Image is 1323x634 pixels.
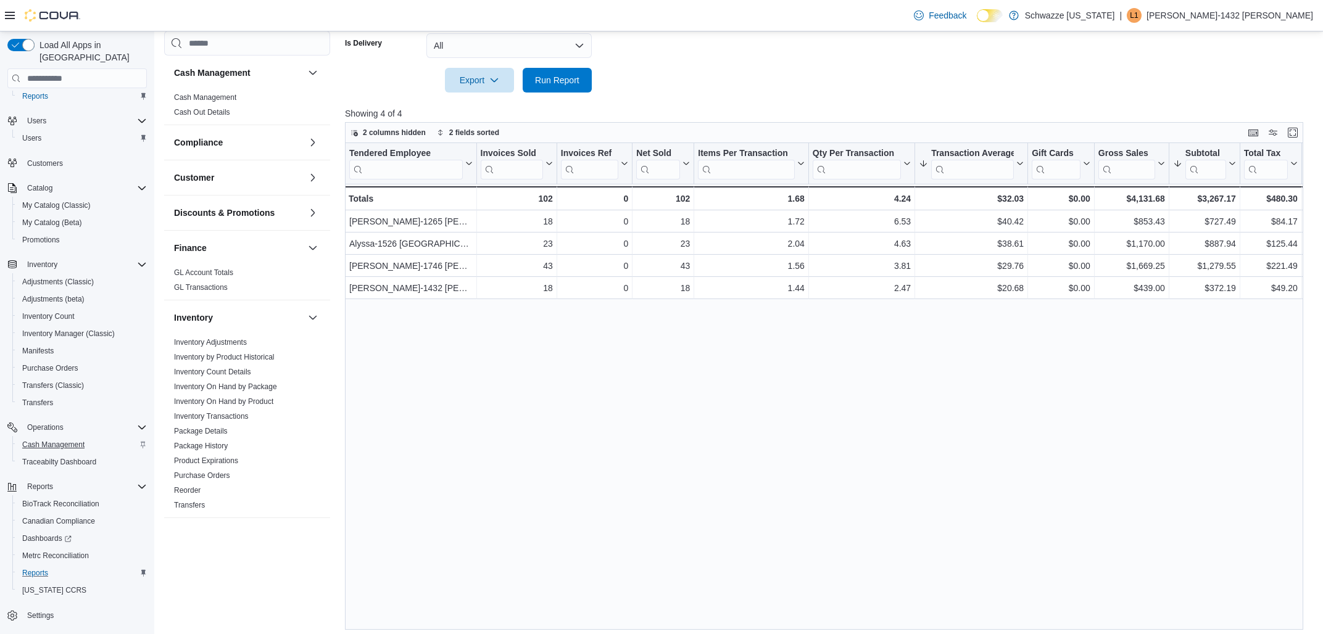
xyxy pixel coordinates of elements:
[35,39,147,64] span: Load All Apps in [GEOGRAPHIC_DATA]
[480,148,542,179] div: Invoices Sold
[561,237,629,252] div: 0
[174,311,213,324] h3: Inventory
[174,242,207,254] h3: Finance
[17,215,147,230] span: My Catalog (Beta)
[349,148,473,179] button: Tendered Employee
[349,191,473,206] div: Totals
[17,89,53,104] a: Reports
[561,259,629,274] div: 0
[480,281,552,296] div: 18
[2,154,152,172] button: Customers
[919,148,1024,179] button: Transaction Average
[305,528,320,543] button: Loyalty
[1098,148,1165,179] button: Gross Sales
[1185,148,1226,160] div: Subtotal
[22,346,54,356] span: Manifests
[174,108,230,117] a: Cash Out Details
[174,397,273,406] a: Inventory On Hand by Product
[17,514,147,529] span: Canadian Compliance
[2,112,152,130] button: Users
[174,382,277,391] a: Inventory On Hand by Package
[17,131,147,146] span: Users
[1119,8,1122,23] p: |
[561,148,619,179] div: Invoices Ref
[174,471,230,480] span: Purchase Orders
[1266,125,1280,140] button: Display options
[174,352,275,362] span: Inventory by Product Historical
[698,148,795,179] div: Items Per Transaction
[17,198,147,213] span: My Catalog (Classic)
[22,499,99,509] span: BioTrack Reconciliation
[22,181,57,196] button: Catalog
[12,214,152,231] button: My Catalog (Beta)
[1032,148,1080,160] div: Gift Cards
[22,218,82,228] span: My Catalog (Beta)
[1173,191,1236,206] div: $3,267.17
[349,215,473,229] div: [PERSON_NAME]-1265 [PERSON_NAME]
[698,191,805,206] div: 1.68
[2,256,152,273] button: Inventory
[22,440,85,450] span: Cash Management
[1032,148,1080,179] div: Gift Card Sales
[27,611,54,620] span: Settings
[17,309,147,324] span: Inventory Count
[349,259,473,274] div: [PERSON_NAME]-1746 [PERSON_NAME]
[698,148,805,179] button: Items Per Transaction
[17,455,101,469] a: Traceabilty Dashboard
[12,360,152,377] button: Purchase Orders
[174,337,247,347] span: Inventory Adjustments
[449,128,499,138] span: 2 fields sorted
[27,482,53,492] span: Reports
[22,133,41,143] span: Users
[27,183,52,193] span: Catalog
[1032,191,1090,206] div: $0.00
[17,455,147,469] span: Traceabilty Dashboard
[1147,8,1313,23] p: [PERSON_NAME]-1432 [PERSON_NAME]
[535,74,579,86] span: Run Report
[561,148,619,160] div: Invoices Ref
[2,419,152,436] button: Operations
[636,191,690,206] div: 102
[2,478,152,495] button: Reports
[27,158,63,168] span: Customers
[1032,281,1090,296] div: $0.00
[174,353,275,361] a: Inventory by Product Historical
[919,259,1024,274] div: $29.76
[919,215,1024,229] div: $40.42
[349,148,463,179] div: Tendered Employee
[22,568,48,578] span: Reports
[813,191,911,206] div: 4.24
[174,67,251,79] h3: Cash Management
[22,381,84,390] span: Transfers (Classic)
[1244,259,1298,274] div: $221.49
[345,107,1313,120] p: Showing 4 of 4
[12,436,152,453] button: Cash Management
[1032,215,1090,229] div: $0.00
[1173,281,1236,296] div: $372.19
[22,420,68,435] button: Operations
[977,9,1003,22] input: Dark Mode
[636,259,690,274] div: 43
[813,148,901,179] div: Qty Per Transaction
[22,607,147,623] span: Settings
[17,198,96,213] a: My Catalog (Classic)
[17,496,147,511] span: BioTrack Reconciliation
[17,274,99,289] a: Adjustments (Classic)
[22,200,91,210] span: My Catalog (Classic)
[523,68,592,93] button: Run Report
[17,531,147,546] span: Dashboards
[919,281,1024,296] div: $20.68
[174,486,201,495] a: Reorder
[17,292,89,307] a: Adjustments (beta)
[363,128,426,138] span: 2 columns hidden
[12,290,152,308] button: Adjustments (beta)
[174,529,303,541] button: Loyalty
[12,495,152,513] button: BioTrack Reconciliation
[1098,259,1165,274] div: $1,669.25
[174,207,275,219] h3: Discounts & Promotions
[174,67,303,79] button: Cash Management
[17,378,147,393] span: Transfers (Classic)
[480,237,552,252] div: 23
[17,566,147,580] span: Reports
[17,215,87,230] a: My Catalog (Beta)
